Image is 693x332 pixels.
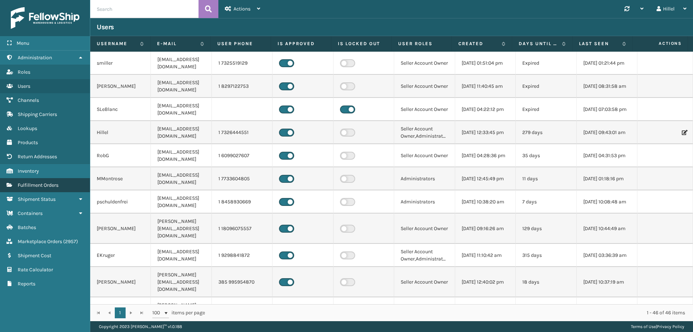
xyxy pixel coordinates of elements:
h3: Users [97,23,114,31]
td: [EMAIL_ADDRESS][DOMAIN_NAME] [151,52,212,75]
td: 1 7325519129 [212,52,273,75]
td: 1 8297122753 [212,75,273,98]
div: | [631,321,684,332]
td: [DATE] 04:22:12 pm [455,98,516,121]
td: Seller Account Owner [394,144,455,167]
span: Lookups [18,125,37,131]
span: Containers [18,210,43,216]
td: Seller Account Owner,Administrators [394,244,455,267]
td: Administrators [394,167,455,190]
td: Seller Account Owner [394,75,455,98]
span: Products [18,139,38,146]
img: logo [11,7,79,29]
span: Return Addresses [18,154,57,160]
span: Administration [18,55,52,61]
td: 129 days [516,214,576,244]
td: 1 6099027607 [212,144,273,167]
td: RobG [90,144,151,167]
td: 7 days [516,190,576,214]
td: 354 days [516,297,576,328]
td: Seller Account Owner [394,52,455,75]
td: [DATE] 11:40:45 am [455,75,516,98]
td: [EMAIL_ADDRESS][DOMAIN_NAME] [151,121,212,144]
td: Administrators [394,190,455,214]
td: [DATE] 12:45:49 pm [455,167,516,190]
td: [EMAIL_ADDRESS][DOMAIN_NAME] [151,244,212,267]
i: Edit [682,130,686,135]
label: Username [97,40,136,47]
td: [DATE] 10:08:48 am [577,190,637,214]
label: Last Seen [579,40,619,47]
td: 18 days [516,267,576,297]
td: 11 days [516,167,576,190]
td: [PERSON_NAME][EMAIL_ADDRESS][DOMAIN_NAME] [151,214,212,244]
label: Is Approved [278,40,324,47]
a: Privacy Policy [657,324,684,329]
td: 1 7326008882 [212,297,273,328]
span: Rate Calculator [18,267,53,273]
span: Marketplace Orders [18,238,62,245]
td: [DATE] 03:36:39 am [577,244,637,267]
a: 1 [115,307,126,318]
span: Shipment Cost [18,253,51,259]
td: smiller [90,52,151,75]
span: Menu [17,40,29,46]
span: Users [18,83,30,89]
td: 1 7733604805 [212,167,273,190]
td: 1 18096075557 [212,214,273,244]
td: Seller Account Owner,Administrators [394,121,455,144]
td: 1 7326444551 [212,121,273,144]
td: [PERSON_NAME] [90,75,151,98]
td: [DATE] 09:16:26 am [455,214,516,244]
td: 35 days [516,144,576,167]
td: [DATE] 10:37:19 am [577,267,637,297]
td: 385 995954870 [212,267,273,297]
td: Expired [516,98,576,121]
label: Created [458,40,498,47]
span: Actions [635,38,686,49]
td: [DATE] 12:40:02 pm [455,267,516,297]
td: [PERSON_NAME] [90,297,151,328]
td: [DATE] 04:31:53 pm [577,144,637,167]
p: Copyright 2023 [PERSON_NAME]™ v 1.0.188 [99,321,182,332]
span: Actions [234,6,250,12]
td: Seller Account Owner [394,214,455,244]
label: Days until password expires [519,40,558,47]
td: SLeBlanc [90,98,151,121]
td: [DATE] 04:28:36 pm [455,144,516,167]
td: Seller Account Owner [394,98,455,121]
td: [DATE] 11:10:42 am [455,244,516,267]
span: Shipment Status [18,196,56,202]
span: Batches [18,224,36,230]
td: [EMAIL_ADDRESS][DOMAIN_NAME] [151,167,212,190]
td: [DATE] 08:31:58 am [577,75,637,98]
span: Channels [18,97,39,103]
span: Roles [18,69,30,75]
label: User phone [217,40,264,47]
div: 1 - 46 of 46 items [215,309,685,316]
span: Shipping Carriers [18,111,57,117]
td: EKruger [90,244,151,267]
span: Fulfillment Orders [18,182,58,188]
label: E-mail [157,40,197,47]
td: pschuldenfrei [90,190,151,214]
span: 100 [152,309,163,316]
td: [EMAIL_ADDRESS][DOMAIN_NAME] [151,98,212,121]
span: items per page [152,307,205,318]
td: 315 days [516,244,576,267]
td: [EMAIL_ADDRESS][DOMAIN_NAME] [151,144,212,167]
td: Expired [516,75,576,98]
td: [DATE] 10:38:20 am [455,190,516,214]
td: [DATE] 12:33:45 pm [455,121,516,144]
td: [DATE] 09:43:01 am [577,121,637,144]
td: MMontrose [90,167,151,190]
td: [EMAIL_ADDRESS][DOMAIN_NAME] [151,190,212,214]
td: [DATE] 01:18:16 pm [577,167,637,190]
span: ( 2957 ) [63,238,78,245]
td: Hillel [90,121,151,144]
label: User Roles [398,40,445,47]
span: Inventory [18,168,39,174]
td: [PERSON_NAME] [90,267,151,297]
td: 1 8458930669 [212,190,273,214]
a: Terms of Use [631,324,656,329]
